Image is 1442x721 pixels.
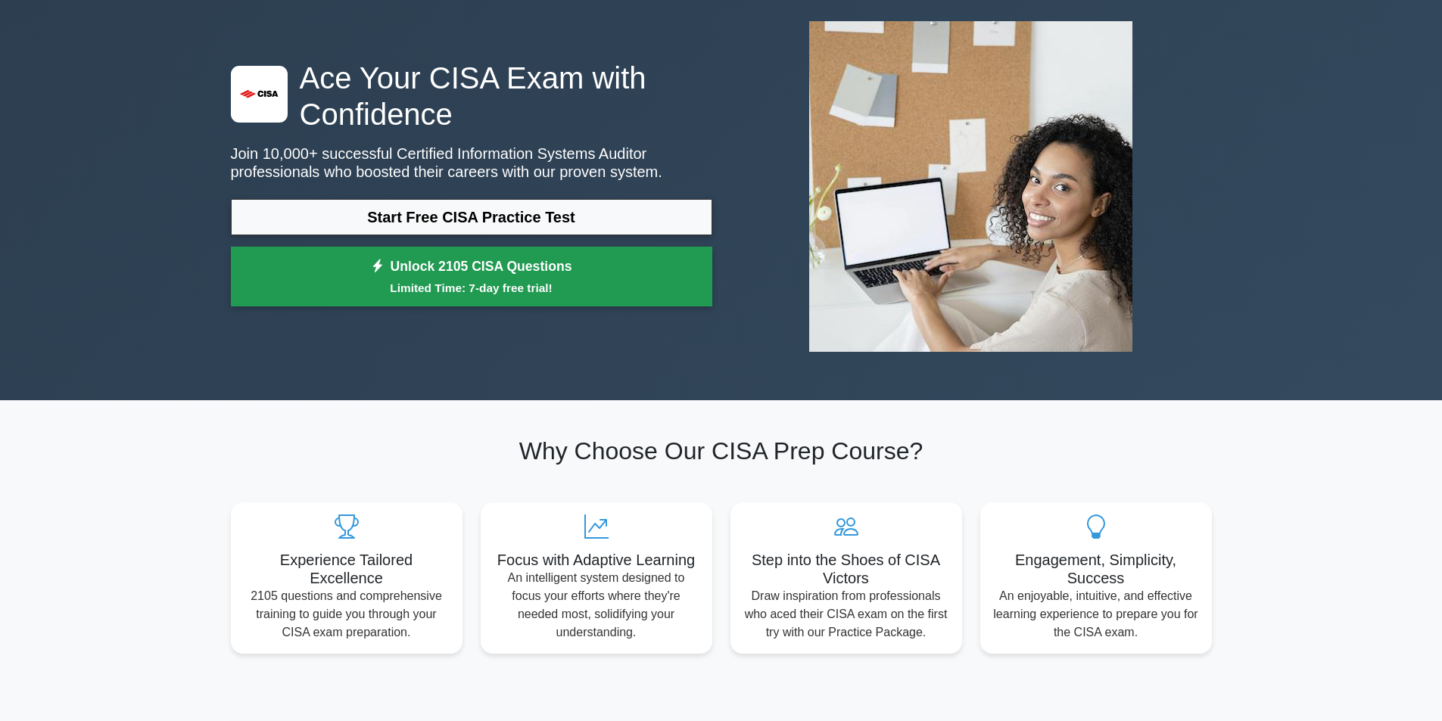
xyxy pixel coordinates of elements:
p: An intelligent system designed to focus your efforts where they're needed most, solidifying your ... [493,569,700,642]
h1: Ace Your CISA Exam with Confidence [231,60,712,132]
p: Join 10,000+ successful Certified Information Systems Auditor professionals who boosted their car... [231,145,712,181]
a: Start Free CISA Practice Test [231,199,712,235]
h5: Step into the Shoes of CISA Victors [743,551,950,587]
p: An enjoyable, intuitive, and effective learning experience to prepare you for the CISA exam. [992,587,1200,642]
h2: Why Choose Our CISA Prep Course? [231,437,1212,465]
small: Limited Time: 7-day free trial! [250,279,693,297]
h5: Focus with Adaptive Learning [493,551,700,569]
p: Draw inspiration from professionals who aced their CISA exam on the first try with our Practice P... [743,587,950,642]
p: 2105 questions and comprehensive training to guide you through your CISA exam preparation. [243,587,450,642]
a: Unlock 2105 CISA QuestionsLimited Time: 7-day free trial! [231,247,712,307]
h5: Engagement, Simplicity, Success [992,551,1200,587]
h5: Experience Tailored Excellence [243,551,450,587]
